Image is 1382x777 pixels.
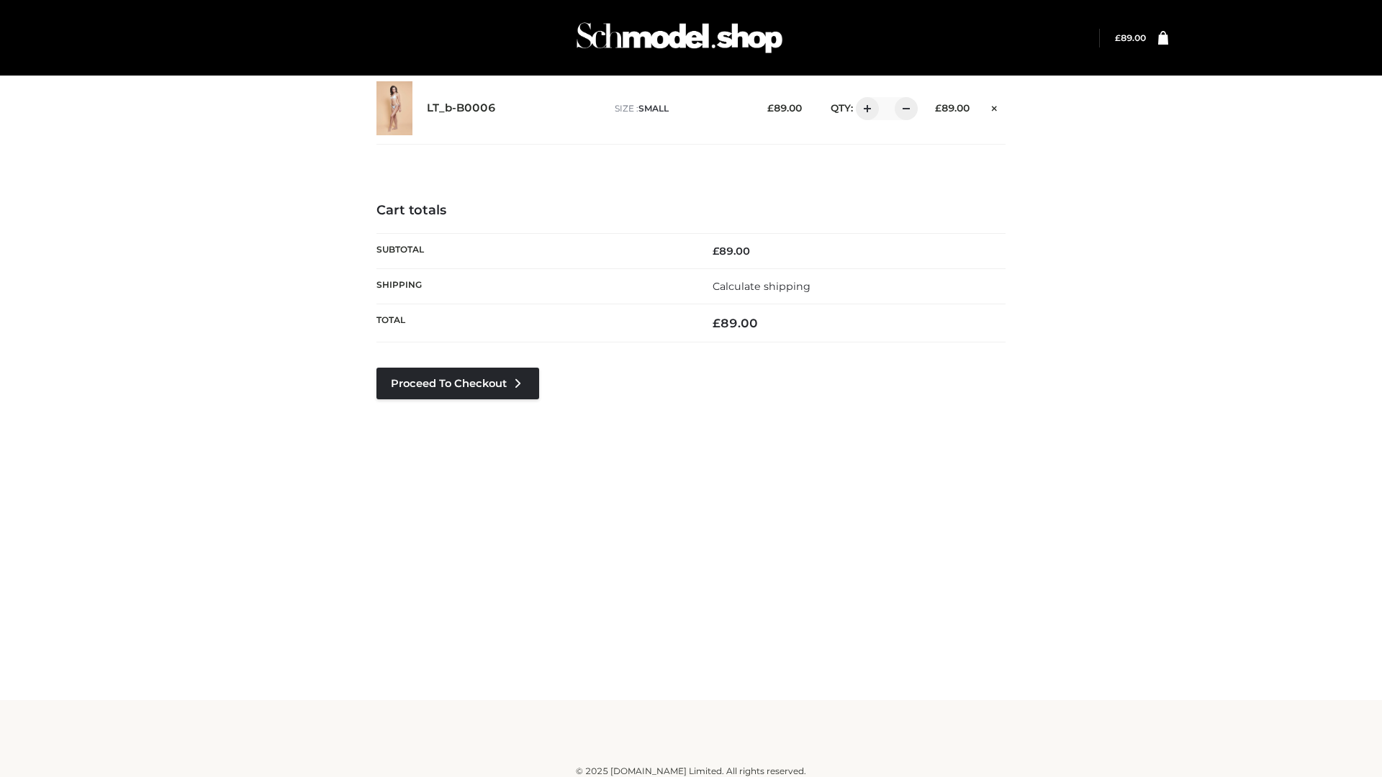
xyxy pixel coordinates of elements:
div: QTY: [816,97,913,120]
a: LT_b-B0006 [427,101,496,115]
bdi: 89.00 [713,316,758,330]
span: £ [713,316,721,330]
img: Schmodel Admin 964 [572,9,787,66]
th: Subtotal [376,233,691,268]
a: Calculate shipping [713,280,810,293]
span: £ [935,102,941,114]
a: Remove this item [984,97,1006,116]
p: size : [615,102,745,115]
span: SMALL [638,103,669,114]
span: £ [1115,32,1121,43]
bdi: 89.00 [713,245,750,258]
bdi: 89.00 [1115,32,1146,43]
th: Shipping [376,268,691,304]
h4: Cart totals [376,203,1006,219]
span: £ [767,102,774,114]
span: £ [713,245,719,258]
th: Total [376,304,691,342]
bdi: 89.00 [935,102,970,114]
a: £89.00 [1115,32,1146,43]
a: Proceed to Checkout [376,368,539,399]
bdi: 89.00 [767,102,802,114]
